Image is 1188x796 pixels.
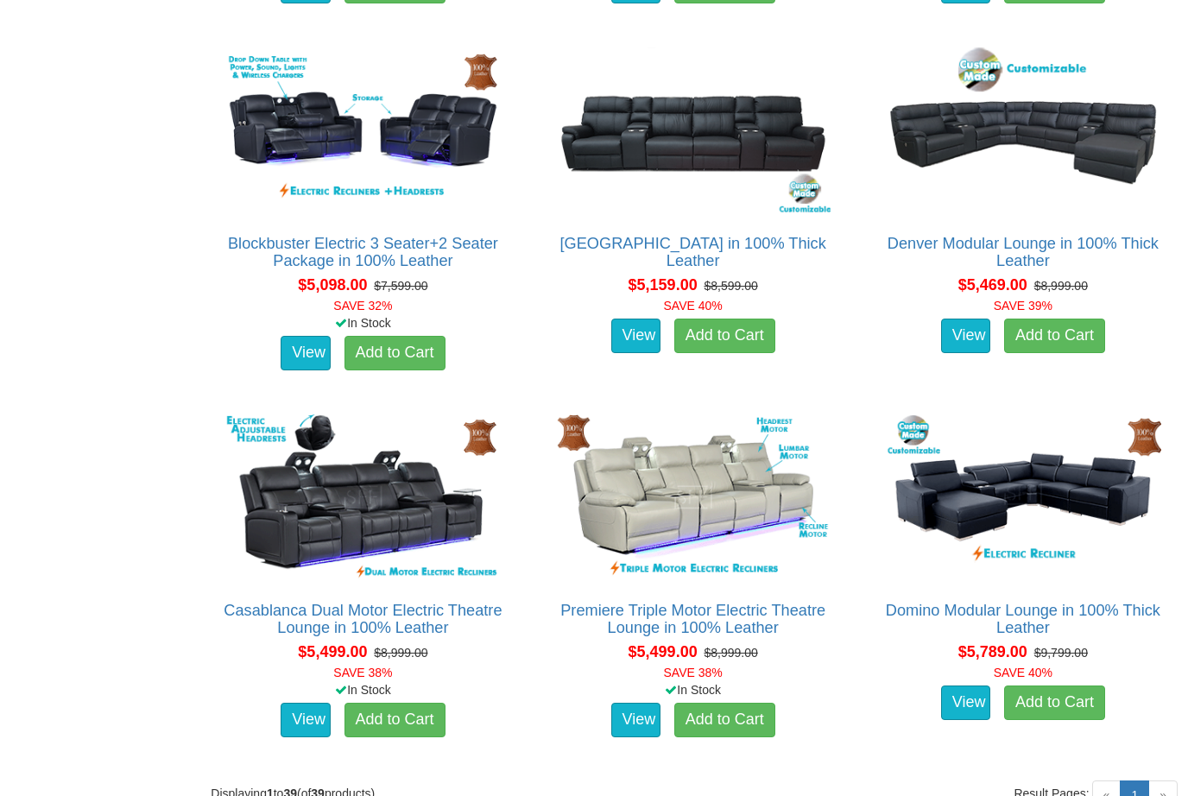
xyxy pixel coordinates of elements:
a: Add to Cart [674,319,775,353]
span: $5,789.00 [958,643,1027,660]
font: SAVE 38% [333,666,392,679]
del: $8,999.00 [1034,279,1088,293]
font: SAVE 40% [994,666,1052,679]
img: Premiere Triple Motor Electric Theatre Lounge in 100% Leather [551,410,836,584]
span: $5,499.00 [629,643,698,660]
img: Domino Modular Lounge in 100% Thick Leather [881,410,1166,584]
img: Blockbuster Electric 3 Seater+2 Seater Package in 100% Leather [220,43,505,218]
a: Blockbuster Electric 3 Seater+2 Seater Package in 100% Leather [228,235,498,269]
a: View [611,319,661,353]
del: $7,599.00 [374,279,427,293]
a: View [611,703,661,737]
a: Add to Cart [1004,319,1105,353]
font: SAVE 39% [994,299,1052,313]
a: Add to Cart [674,703,775,737]
del: $8,999.00 [374,646,427,660]
a: View [281,703,331,737]
img: Casablanca Dual Motor Electric Theatre Lounge in 100% Leather [220,410,505,584]
div: In Stock [207,314,518,332]
a: View [941,319,991,353]
span: $5,499.00 [298,643,367,660]
a: View [281,336,331,370]
del: $8,599.00 [704,279,757,293]
span: $5,469.00 [958,276,1027,294]
a: Premiere Triple Motor Electric Theatre Lounge in 100% Leather [560,602,825,636]
del: $9,799.00 [1034,646,1088,660]
font: SAVE 40% [664,299,723,313]
a: Casablanca Dual Motor Electric Theatre Lounge in 100% Leather [224,602,502,636]
img: Denver Modular Lounge in 100% Thick Leather [881,43,1166,218]
span: $5,098.00 [298,276,367,294]
a: [GEOGRAPHIC_DATA] in 100% Thick Leather [560,235,826,269]
a: Add to Cart [1004,685,1105,720]
a: View [941,685,991,720]
div: In Stock [538,681,849,698]
a: Denver Modular Lounge in 100% Thick Leather [888,235,1159,269]
img: Denver Theatre Lounge in 100% Thick Leather [551,43,836,218]
font: SAVE 38% [664,666,723,679]
span: $5,159.00 [629,276,698,294]
font: SAVE 32% [333,299,392,313]
del: $8,999.00 [704,646,757,660]
a: Add to Cart [344,336,445,370]
a: Domino Modular Lounge in 100% Thick Leather [886,602,1160,636]
a: Add to Cart [344,703,445,737]
div: In Stock [207,681,518,698]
